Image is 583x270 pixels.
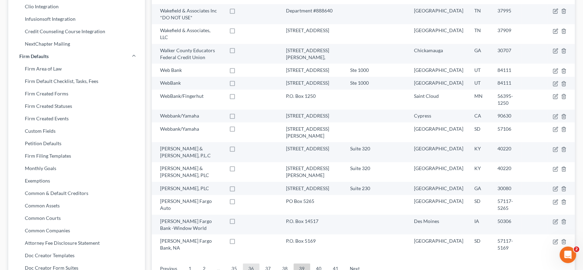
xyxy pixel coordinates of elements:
div: 37909 [497,27,516,34]
a: Clio Integration [8,0,145,13]
button: firmCaseType.title [553,94,558,99]
button: firmCaseType.title [553,48,558,54]
div: Webbank/Yamaha [160,112,218,119]
button: firmCaseType.title [553,81,558,86]
div: P.O. Box 14517 [286,218,339,225]
div: [PERSON_NAME] & [PERSON_NAME], PLC [160,165,218,179]
div: CA [474,112,486,119]
div: [STREET_ADDRESS] [286,80,339,86]
iframe: Intercom live chat [560,246,576,263]
div: WebBank [160,80,218,86]
div: [GEOGRAPHIC_DATA] [414,238,463,244]
div: SD [474,198,486,205]
a: Credit Counseling Course Integration [8,25,145,38]
a: Firm Default Checklist, Tasks, Fees [8,75,145,87]
button: firmCaseType.title [553,219,558,224]
div: Chickamauga [414,47,463,54]
div: [STREET_ADDRESS][PERSON_NAME], [286,47,339,61]
a: Firm Filing Templates [8,150,145,162]
div: [GEOGRAPHIC_DATA] [414,145,463,152]
div: Des Moines [414,218,463,225]
div: [STREET_ADDRESS] [286,185,339,192]
a: Doc Creator Templates [8,249,145,262]
div: 57117-5169 [497,238,516,251]
div: 30707 [497,47,516,54]
div: 30080 [497,185,516,192]
div: PO Box 5265 [286,198,339,205]
div: KY [474,145,486,152]
a: NextChapter Mailing [8,38,145,50]
div: [GEOGRAPHIC_DATA] [414,80,463,86]
div: Suite 230 [350,185,403,192]
div: [GEOGRAPHIC_DATA] [414,165,463,172]
div: Webbank/Yamaha [160,125,218,132]
div: [GEOGRAPHIC_DATA] [414,27,463,34]
button: firmCaseType.title [553,199,558,205]
div: Ste 1000 [350,67,403,74]
button: firmCaseType.title [553,28,558,34]
div: UT [474,80,486,86]
div: SD [474,125,486,132]
div: Web Bank [160,67,218,74]
a: Common & Default Creditors [8,187,145,199]
a: Petition Defaults [8,137,145,150]
a: Attorney Fee Disclosure Statement [8,237,145,249]
div: 84111 [497,67,516,74]
div: TN [474,7,486,14]
a: Infusionsoft Integration [8,13,145,25]
div: [PERSON_NAME], PLC [160,185,218,192]
div: WebBank/Fingerhut [160,93,218,100]
div: [PERSON_NAME] Fargo Bank, NA [160,238,218,251]
div: [GEOGRAPHIC_DATA] [414,198,463,205]
div: P.O. Box 1250 [286,93,339,100]
div: Ste 1000 [350,80,403,86]
div: TN [474,27,486,34]
div: MN [474,93,486,100]
div: [PERSON_NAME] Fargo Auto [160,198,218,212]
button: firmCaseType.title [553,147,558,152]
div: Walker County Educators Federal Credit Union [160,47,218,61]
div: [GEOGRAPHIC_DATA] [414,7,463,14]
div: Cypress [414,112,463,119]
div: IA [474,218,486,225]
div: 50306 [497,218,516,225]
div: Wakefield & Associates Inc *DO NOT USE* [160,7,218,21]
span: Firm Defaults [19,53,49,60]
button: firmCaseType.title [553,8,558,14]
div: [STREET_ADDRESS][PERSON_NAME] [286,125,339,139]
div: SD [474,238,486,244]
a: Firm Created Statuses [8,100,145,112]
div: Department #888640 [286,7,339,14]
a: Exemptions [8,175,145,187]
div: [PERSON_NAME] Fargo Bank -Window World [160,218,218,232]
div: [GEOGRAPHIC_DATA] [414,67,463,74]
button: firmCaseType.title [553,127,558,132]
div: 90630 [497,112,516,119]
a: Common Assets [8,199,145,212]
div: [GEOGRAPHIC_DATA] [414,185,463,192]
div: [STREET_ADDRESS] [286,112,339,119]
div: Suite 320 [350,165,403,172]
a: Firm Defaults [8,50,145,63]
div: 84111 [497,80,516,86]
div: [STREET_ADDRESS] [286,67,339,74]
span: 2 [574,246,579,252]
button: firmCaseType.title [553,114,558,119]
div: [PERSON_NAME] & [PERSON_NAME], P.L.C [160,145,218,159]
div: KY [474,165,486,172]
button: firmCaseType.title [553,186,558,192]
button: firmCaseType.title [553,68,558,74]
div: 40220 [497,165,516,172]
div: 37995 [497,7,516,14]
div: Wakefield & Associates, LLC [160,27,218,41]
a: Common Companies [8,224,145,237]
a: Firm Area of Law [8,63,145,75]
a: Common Courts [8,212,145,224]
div: [STREET_ADDRESS][PERSON_NAME] [286,165,339,179]
div: GA [474,47,486,54]
div: 57106 [497,125,516,132]
button: firmCaseType.title [553,239,558,244]
div: GA [474,185,486,192]
a: Firm Created Events [8,112,145,125]
div: Saint Cloud [414,93,463,100]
